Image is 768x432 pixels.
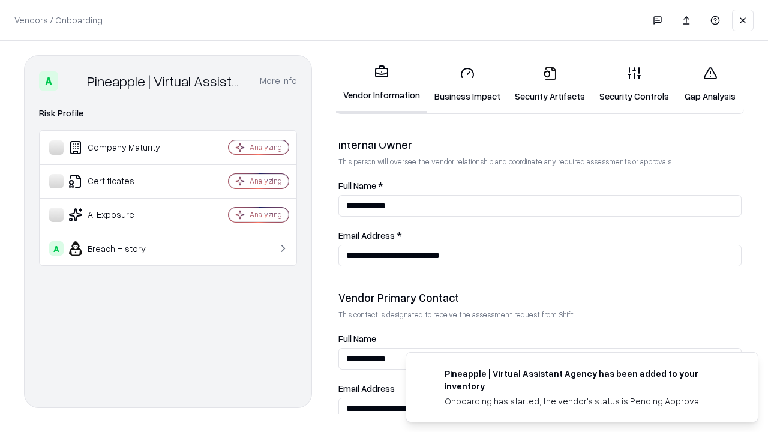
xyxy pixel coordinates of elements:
button: More info [260,70,297,92]
img: trypineapple.com [421,367,435,382]
div: Breach History [49,241,193,256]
a: Business Impact [427,56,508,112]
div: Pineapple | Virtual Assistant Agency [87,71,245,91]
div: Vendor Primary Contact [338,290,742,305]
a: Gap Analysis [676,56,744,112]
label: Full Name * [338,181,742,190]
div: Company Maturity [49,140,193,155]
div: Analyzing [250,142,282,152]
div: Pineapple | Virtual Assistant Agency has been added to your inventory [445,367,729,392]
a: Security Controls [592,56,676,112]
div: A [49,241,64,256]
label: Email Address [338,384,742,393]
p: Vendors / Onboarding [14,14,103,26]
div: Onboarding has started, the vendor's status is Pending Approval. [445,395,729,407]
label: Full Name [338,334,742,343]
label: Email Address * [338,231,742,240]
div: A [39,71,58,91]
div: Risk Profile [39,106,297,121]
p: This person will oversee the vendor relationship and coordinate any required assessments or appro... [338,157,742,167]
a: Vendor Information [336,55,427,113]
div: AI Exposure [49,208,193,222]
div: Analyzing [250,176,282,186]
div: Analyzing [250,209,282,220]
div: Certificates [49,174,193,188]
img: Pineapple | Virtual Assistant Agency [63,71,82,91]
a: Security Artifacts [508,56,592,112]
div: Internal Owner [338,137,742,152]
p: This contact is designated to receive the assessment request from Shift [338,310,742,320]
